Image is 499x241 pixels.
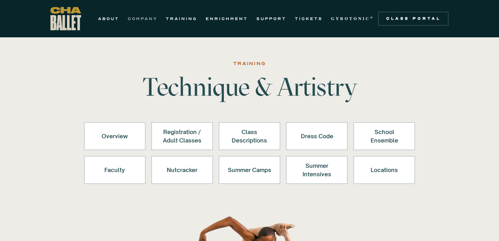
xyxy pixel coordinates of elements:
[206,14,248,23] a: ENRICHMENT
[151,122,213,150] a: Registration /Adult Classes
[84,122,146,150] a: Overview
[286,122,348,150] a: Dress Code
[93,128,136,145] div: Overview
[363,161,406,178] div: Locations
[50,7,81,30] a: home
[295,14,323,23] a: TICKETS
[228,161,271,178] div: Summer Camps
[140,74,360,100] h1: Technique & Artistry
[353,122,415,150] a: School Ensemble
[382,16,444,21] div: Class Portal
[160,128,204,145] div: Registration / Adult Classes
[160,161,204,178] div: Nutcracker
[256,14,286,23] a: SUPPORT
[219,156,280,184] a: Summer Camps
[331,16,370,21] strong: GYROTONIC
[151,156,213,184] a: Nutcracker
[93,161,136,178] div: Faculty
[286,156,348,184] a: Summer Intensives
[166,14,197,23] a: TRAINING
[233,59,266,68] div: Training
[98,14,119,23] a: ABOUT
[219,122,280,150] a: Class Descriptions
[128,14,157,23] a: COMPANY
[295,128,339,145] div: Dress Code
[378,12,449,26] a: Class Portal
[228,128,271,145] div: Class Descriptions
[363,128,406,145] div: School Ensemble
[331,14,374,23] a: GYROTONIC®
[84,156,146,184] a: Faculty
[295,161,339,178] div: Summer Intensives
[370,16,374,19] sup: ®
[353,156,415,184] a: Locations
